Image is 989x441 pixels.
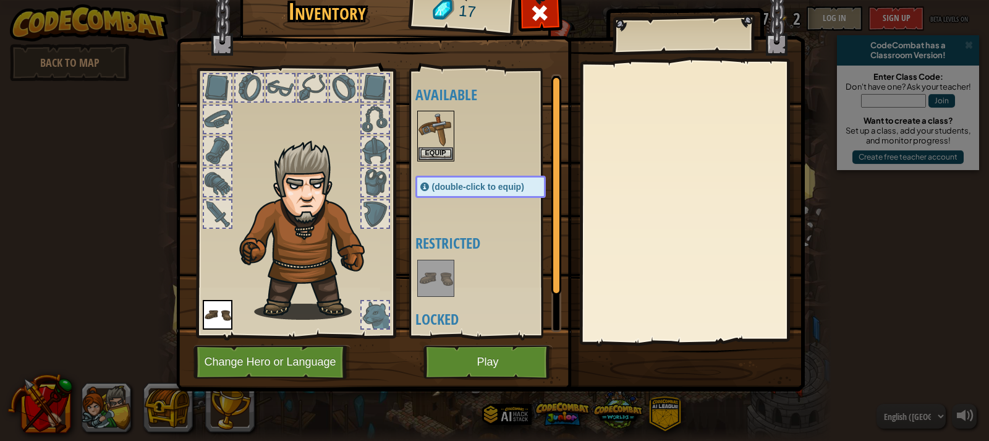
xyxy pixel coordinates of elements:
img: hair_m2.png [234,140,385,320]
img: portrait.png [203,300,232,330]
span: (double-click to equip) [432,182,524,192]
button: Play [423,345,553,379]
button: Equip [418,147,453,160]
button: Change Hero or Language [193,345,350,379]
img: portrait.png [418,261,453,296]
h4: Available [415,87,571,103]
img: portrait.png [418,112,453,147]
h4: Restricted [415,235,571,251]
h4: Locked [415,311,571,327]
